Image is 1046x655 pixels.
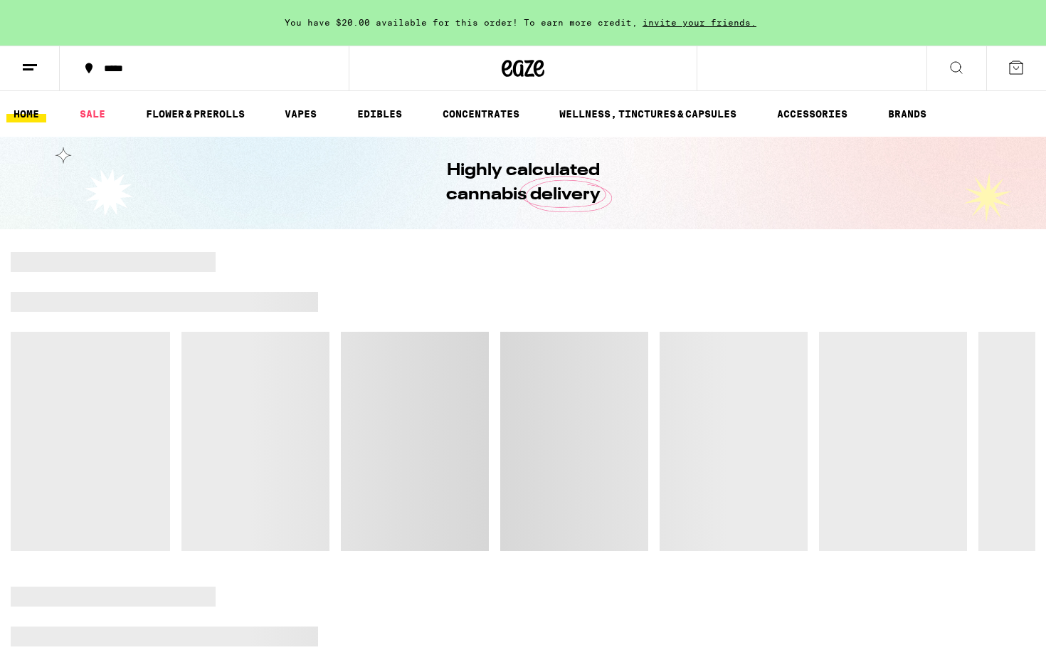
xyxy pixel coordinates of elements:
a: SALE [73,105,112,122]
a: CONCENTRATES [435,105,527,122]
a: HOME [6,105,46,122]
a: EDIBLES [350,105,409,122]
span: invite your friends. [638,18,761,27]
a: WELLNESS, TINCTURES & CAPSULES [552,105,744,122]
a: ACCESSORIES [770,105,855,122]
h1: Highly calculated cannabis delivery [406,159,640,207]
span: You have $20.00 available for this order! To earn more credit, [285,18,638,27]
a: VAPES [278,105,324,122]
a: FLOWER & PREROLLS [139,105,252,122]
a: BRANDS [881,105,934,122]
